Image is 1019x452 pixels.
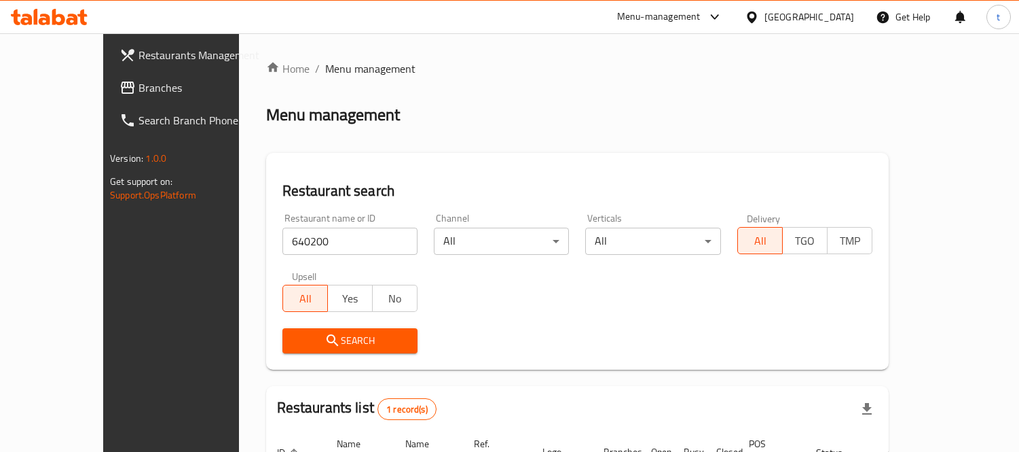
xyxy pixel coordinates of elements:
[377,398,437,420] div: Total records count
[434,228,569,255] div: All
[378,403,436,416] span: 1 record(s)
[292,271,317,281] label: Upsell
[110,173,172,190] span: Get support on:
[266,60,310,77] a: Home
[266,104,400,126] h2: Menu management
[138,47,263,63] span: Restaurants Management
[617,9,701,25] div: Menu-management
[110,150,143,167] span: Version:
[109,104,274,137] a: Search Branch Phone
[282,181,872,201] h2: Restaurant search
[764,10,854,24] div: [GEOGRAPHIC_DATA]
[109,71,274,104] a: Branches
[110,186,196,204] a: Support.OpsPlatform
[743,231,777,251] span: All
[333,289,367,309] span: Yes
[997,10,1000,24] span: t
[851,393,883,425] div: Export file
[788,231,822,251] span: TGO
[145,150,166,167] span: 1.0.0
[325,60,415,77] span: Menu management
[378,289,412,309] span: No
[372,285,418,312] button: No
[277,398,437,420] h2: Restaurants list
[266,60,889,77] nav: breadcrumb
[827,227,872,254] button: TMP
[282,285,328,312] button: All
[289,289,322,309] span: All
[293,332,407,349] span: Search
[327,285,373,312] button: Yes
[138,80,263,96] span: Branches
[282,328,418,353] button: Search
[138,112,263,128] span: Search Branch Phone
[833,231,867,251] span: TMP
[737,227,783,254] button: All
[585,228,720,255] div: All
[315,60,320,77] li: /
[782,227,828,254] button: TGO
[282,228,418,255] input: Search for restaurant name or ID..
[109,39,274,71] a: Restaurants Management
[747,213,781,223] label: Delivery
